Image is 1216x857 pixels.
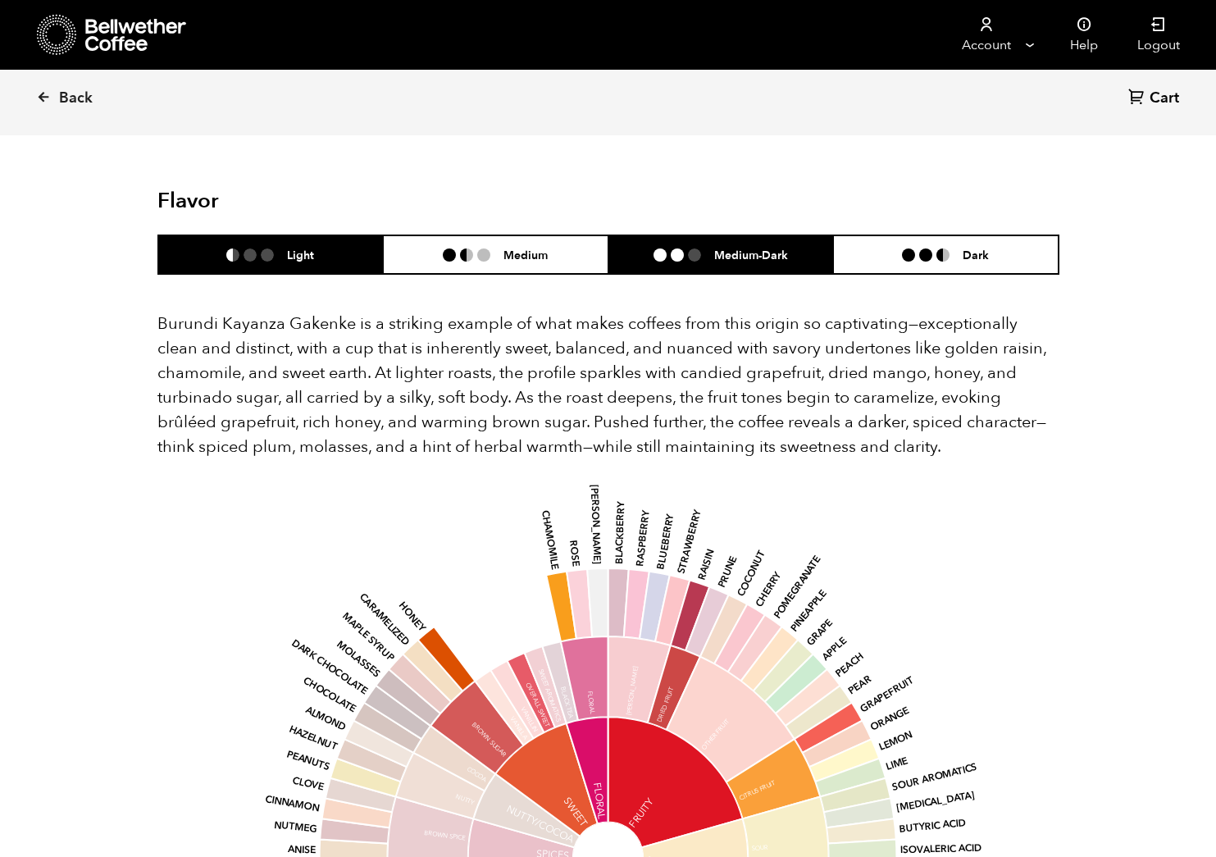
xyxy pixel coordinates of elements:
h6: Medium-Dark [714,248,788,262]
h6: Light [287,248,314,262]
h6: Medium [503,248,548,262]
span: Back [59,89,93,108]
a: Cart [1128,88,1183,110]
span: Cart [1150,89,1179,108]
h2: Flavor [157,189,458,214]
p: Burundi Kayanza Gakenke is a striking example of what makes coffees from this origin so captivati... [157,312,1059,459]
h6: Dark [963,248,989,262]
